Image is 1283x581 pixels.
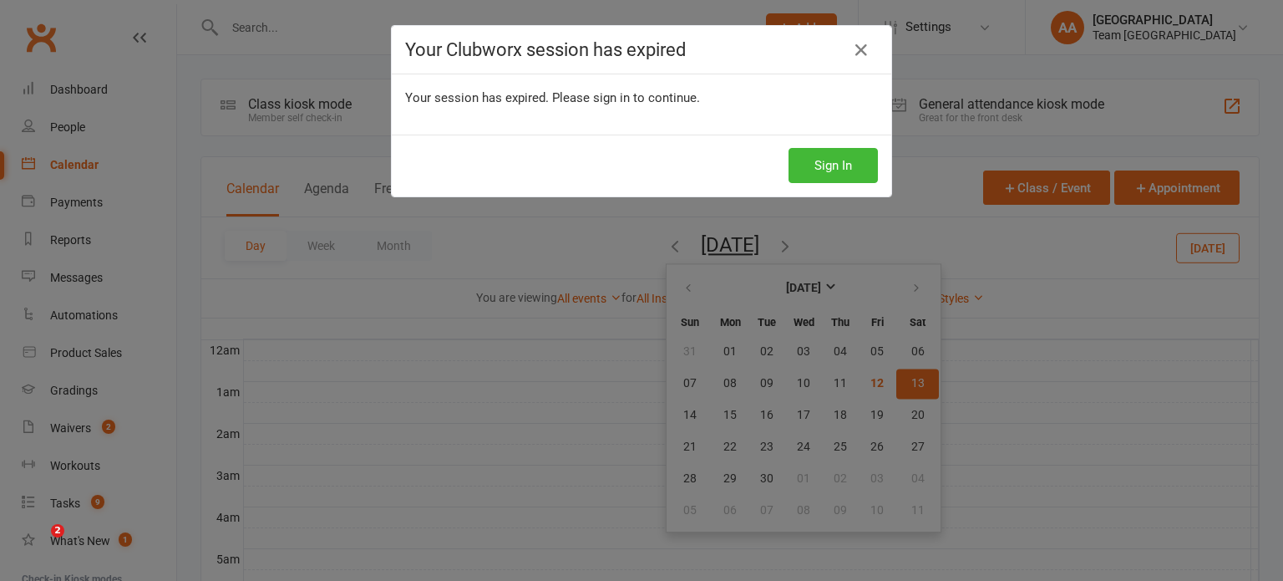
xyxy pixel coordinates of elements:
[51,524,64,538] span: 2
[17,524,57,564] iframe: Intercom live chat
[405,90,700,105] span: Your session has expired. Please sign in to continue.
[405,39,878,60] h4: Your Clubworx session has expired
[848,37,875,64] a: Close
[789,148,878,183] button: Sign In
